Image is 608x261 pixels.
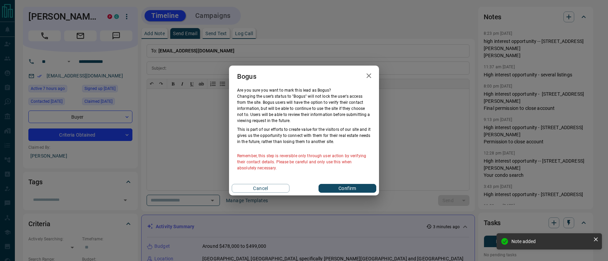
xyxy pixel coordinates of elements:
h2: Bogus [229,66,264,87]
p: This is part of our efforts to create value for the visitors of our site and it gives us the oppo... [237,126,371,145]
p: Remember, this step is reversible only through user action by verifying their contact details. Pl... [237,153,371,171]
button: Cancel [232,184,289,193]
button: Confirm [319,184,376,193]
p: Changing the user’s status to "Bogus" will not lock the user's access from the site. Bogus users ... [237,93,371,124]
div: Note added [511,239,590,244]
p: Are you sure you want to mark this lead as Bogus ? [237,87,371,93]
